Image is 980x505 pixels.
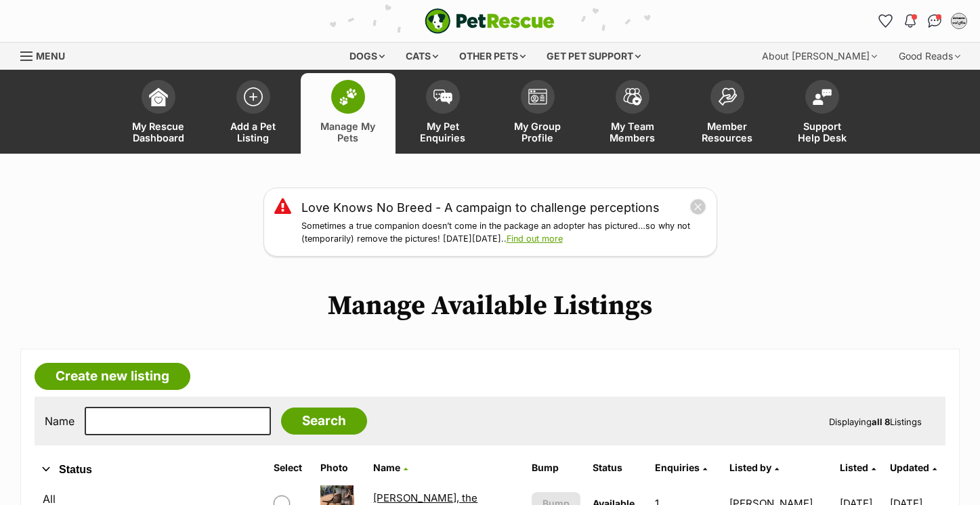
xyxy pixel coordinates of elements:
span: Menu [36,50,65,62]
a: Member Resources [680,73,775,154]
div: Get pet support [537,43,650,70]
img: member-resources-icon-8e73f808a243e03378d46382f2149f9095a855e16c252ad45f914b54edf8863c.svg [718,87,737,106]
a: Find out more [507,234,563,244]
span: Displaying Listings [829,416,922,427]
img: notifications-46538b983faf8c2785f20acdc204bb7945ddae34d4c08c2a6579f10ce5e182be.svg [905,14,916,28]
img: pet-enquiries-icon-7e3ad2cf08bfb03b45e93fb7055b45f3efa6380592205ae92323e6603595dc1f.svg [433,89,452,104]
a: Name [373,462,408,473]
th: Photo [315,457,366,479]
span: My Pet Enquiries [412,120,473,144]
span: Listed [840,462,868,473]
p: Sometimes a true companion doesn’t come in the package an adopter has pictured…so why not (tempor... [301,220,706,246]
a: Manage My Pets [301,73,396,154]
th: Bump [526,457,586,479]
div: About [PERSON_NAME] [752,43,887,70]
span: My Team Members [602,120,663,144]
a: Create new listing [35,363,190,390]
a: My Pet Enquiries [396,73,490,154]
label: Name [45,415,74,427]
span: Member Resources [697,120,758,144]
button: My account [948,10,970,32]
span: Add a Pet Listing [223,120,284,144]
span: Listed by [729,462,771,473]
a: Love Knows No Breed - A campaign to challenge perceptions [301,198,660,217]
div: Cats [396,43,448,70]
button: close [689,198,706,215]
img: dashboard-icon-eb2f2d2d3e046f16d808141f083e7271f6b2e854fb5c12c21221c1fb7104beca.svg [149,87,168,106]
img: Jasmin profile pic [952,14,966,28]
a: Support Help Desk [775,73,870,154]
a: Updated [890,462,937,473]
a: Conversations [924,10,945,32]
span: My Rescue Dashboard [128,120,189,144]
a: Favourites [875,10,897,32]
span: Updated [890,462,929,473]
img: chat-41dd97257d64d25036548639549fe6c8038ab92f7586957e7f3b1b290dea8141.svg [928,14,942,28]
input: Search [281,408,367,435]
a: Menu [20,43,74,67]
a: Add a Pet Listing [206,73,301,154]
a: Listed [840,462,876,473]
th: Select [268,457,314,479]
button: Status [35,461,253,479]
div: Other pets [450,43,535,70]
strong: all 8 [872,416,890,427]
button: Notifications [899,10,921,32]
img: add-pet-listing-icon-0afa8454b4691262ce3f59096e99ab1cd57d4a30225e0717b998d2c9b9846f56.svg [244,87,263,106]
a: My Group Profile [490,73,585,154]
img: help-desk-icon-fdf02630f3aa405de69fd3d07c3f3aa587a6932b1a1747fa1d2bba05be0121f9.svg [813,89,832,105]
span: translation missing: en.admin.listings.index.attributes.enquiries [655,462,700,473]
img: manage-my-pets-icon-02211641906a0b7f246fdf0571729dbe1e7629f14944591b6c1af311fb30b64b.svg [339,88,358,106]
img: group-profile-icon-3fa3cf56718a62981997c0bc7e787c4b2cf8bcc04b72c1350f741eb67cf2f40e.svg [528,89,547,105]
img: logo-e224e6f780fb5917bec1dbf3a21bbac754714ae5b6737aabdf751b685950b380.svg [425,8,555,34]
span: Manage My Pets [318,120,379,144]
span: Name [373,462,400,473]
a: My Team Members [585,73,680,154]
a: PetRescue [425,8,555,34]
div: Good Reads [889,43,970,70]
ul: Account quick links [875,10,970,32]
a: My Rescue Dashboard [111,73,206,154]
span: Support Help Desk [792,120,853,144]
span: My Group Profile [507,120,568,144]
div: Dogs [340,43,394,70]
th: Status [587,457,648,479]
a: Enquiries [655,462,707,473]
a: Listed by [729,462,779,473]
img: team-members-icon-5396bd8760b3fe7c0b43da4ab00e1e3bb1a5d9ba89233759b79545d2d3fc5d0d.svg [623,88,642,106]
